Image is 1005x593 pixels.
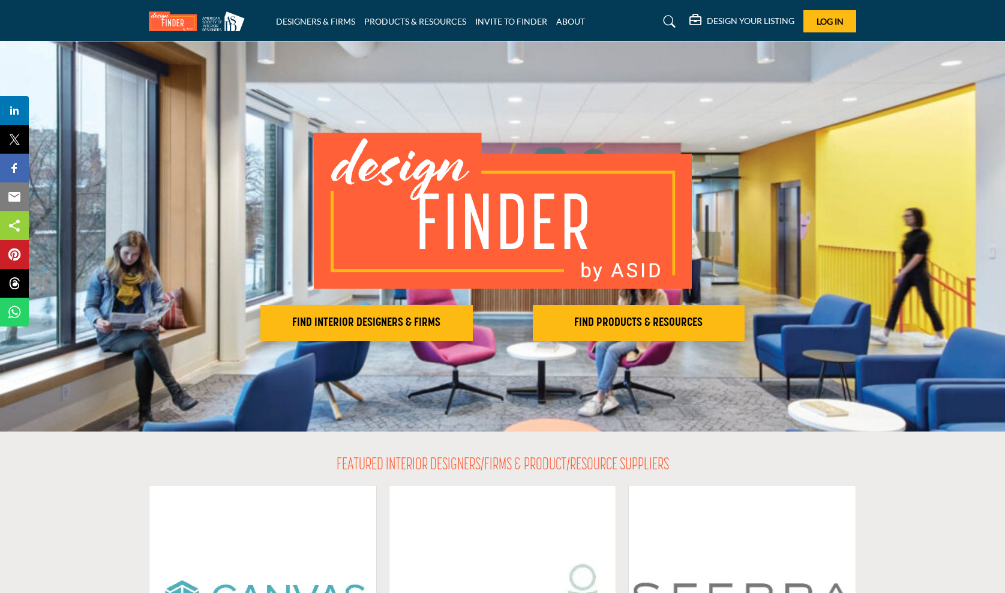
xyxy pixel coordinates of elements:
img: Site Logo [149,11,251,31]
div: DESIGN YOUR LISTING [689,14,794,29]
a: INVITE TO FINDER [475,16,547,26]
h2: FEATURED INTERIOR DESIGNERS/FIRMS & PRODUCT/RESOURCE SUPPLIERS [337,456,669,476]
h2: FIND PRODUCTS & RESOURCES [536,316,742,330]
a: PRODUCTS & RESOURCES [364,16,466,26]
a: DESIGNERS & FIRMS [276,16,355,26]
a: ABOUT [556,16,585,26]
img: image [314,133,692,289]
button: Log In [803,10,856,32]
button: FIND PRODUCTS & RESOURCES [533,305,745,341]
a: Search [652,12,683,31]
span: Log In [817,16,844,26]
button: FIND INTERIOR DESIGNERS & FIRMS [260,305,473,341]
h5: DESIGN YOUR LISTING [707,16,794,26]
h2: FIND INTERIOR DESIGNERS & FIRMS [264,316,469,330]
